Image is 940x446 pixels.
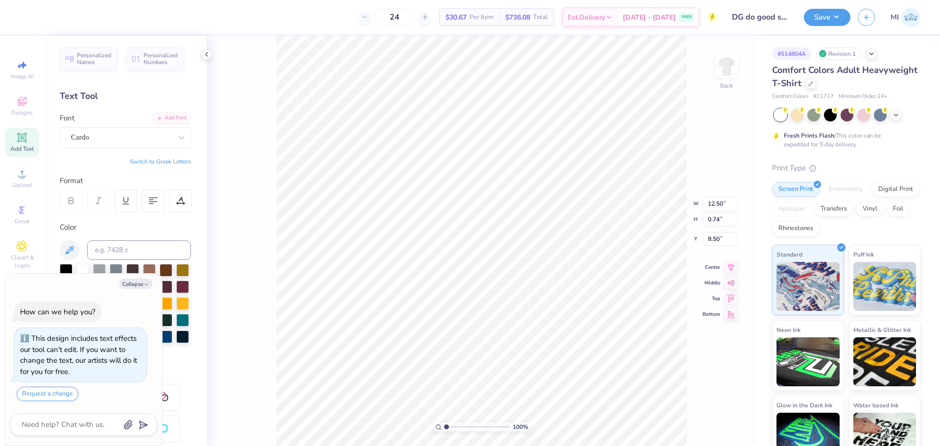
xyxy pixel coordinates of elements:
strong: Fresh Prints Flash: [784,132,836,140]
span: Total [533,12,548,23]
div: Add Font [152,113,191,124]
img: Metallic & Glitter Ink [853,337,916,386]
span: Comfort Colors Adult Heavyweight T-Shirt [772,64,917,89]
span: Standard [776,249,802,259]
img: Back [717,57,736,76]
button: Save [804,9,850,26]
button: Request a change [17,387,78,401]
span: FREE [681,14,692,21]
input: Untitled Design [725,7,797,27]
div: Print Type [772,163,920,174]
span: Water based Ink [853,400,898,410]
span: Upload [12,181,32,189]
div: Back [720,81,733,90]
span: Neon Ink [776,325,800,335]
div: Revision 1 [816,47,861,60]
img: Neon Ink [776,337,840,386]
span: Designs [11,109,33,117]
div: Transfers [814,202,853,216]
div: How can we help you? [20,307,95,317]
span: # C1717 [813,93,834,101]
div: Applique [772,202,811,216]
button: Collapse [119,279,152,289]
img: Ma. Isabella Adad [901,8,920,27]
div: Format [60,175,192,187]
input: e.g. 7428 c [87,240,191,260]
div: Foil [887,202,910,216]
span: Center [703,264,720,271]
label: Font [60,113,74,124]
div: This design includes text effects our tool can't edit. If you want to change the text, our artist... [20,333,137,376]
span: Clipart & logos [5,254,39,269]
div: Digital Print [872,182,919,197]
span: Puff Ink [853,249,874,259]
span: Glow in the Dark Ink [776,400,832,410]
div: Text Tool [60,90,191,103]
div: # 514804A [772,47,811,60]
span: [DATE] - [DATE] [623,12,676,23]
div: Color [60,222,191,233]
a: MI [891,8,920,27]
span: MI [891,12,899,23]
img: Puff Ink [853,262,916,311]
div: Rhinestones [772,221,820,236]
div: Vinyl [856,202,884,216]
span: 100 % [513,423,528,431]
span: Greek [15,217,30,225]
span: $736.08 [505,12,530,23]
div: Screen Print [772,182,820,197]
span: Est. Delivery [568,12,605,23]
span: Comfort Colors [772,93,808,101]
span: Personalized Numbers [143,52,178,66]
button: Switch to Greek Letters [130,158,191,165]
div: This color can be expedited for 5 day delivery. [784,131,904,149]
span: Per Item [470,12,493,23]
span: Add Text [10,145,34,153]
span: Minimum Order: 24 + [839,93,888,101]
span: $30.67 [446,12,467,23]
span: Top [703,295,720,302]
span: Personalized Names [77,52,112,66]
span: Middle [703,280,720,286]
input: – – [376,8,414,26]
span: Bottom [703,311,720,318]
span: Image AI [11,72,34,80]
span: Metallic & Glitter Ink [853,325,911,335]
div: Embroidery [822,182,869,197]
img: Standard [776,262,840,311]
